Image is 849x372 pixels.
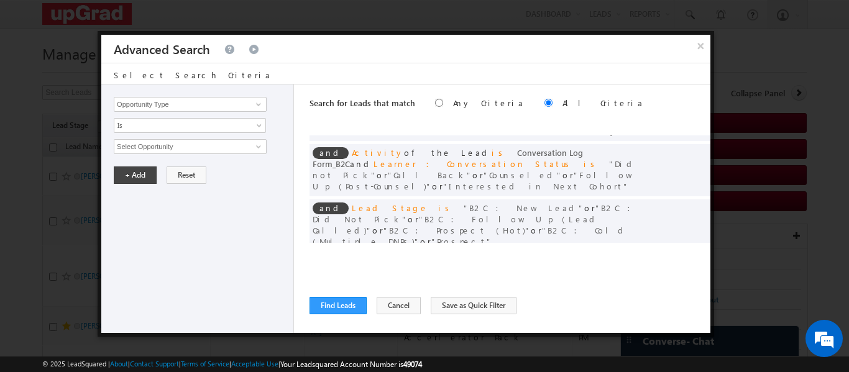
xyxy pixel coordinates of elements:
button: Save as Quick Filter [431,297,516,314]
span: Lead Stage [352,202,428,213]
span: Activity [352,147,404,158]
a: Show All Items [249,140,265,153]
input: Type to Search [114,97,267,112]
span: Search for Leads that match [310,98,415,108]
span: is [438,202,454,213]
button: Cancel [377,297,421,314]
span: B2C : Did Not Pick [313,202,638,224]
span: or or or or or [313,202,638,247]
em: Start Chat [169,287,226,304]
div: Chat with us now [65,65,209,81]
a: Contact Support [130,360,179,368]
span: 3 days [594,125,618,136]
span: Follow Up (Post-Counsel) [313,170,633,191]
a: Is [114,118,266,133]
button: Reset [167,166,206,184]
span: © 2025 LeadSquared | | | | | [42,358,422,370]
input: Type to Search [114,139,267,154]
span: is [492,147,507,158]
a: Terms of Service [181,360,229,368]
span: Counseled [484,170,562,180]
button: + Add [114,166,157,184]
span: is before [511,125,584,136]
button: Find Leads [310,297,367,314]
span: Conversation Log Form_B2C [313,147,583,169]
span: B2C : Cold (Multiple DNPs) [313,225,628,247]
span: Is [114,120,249,131]
span: Learner : Conversation Status [374,158,574,169]
button: × [691,35,710,57]
h3: Advanced Search [114,35,210,63]
span: Call Back [388,170,472,180]
a: Show All Items [249,98,265,111]
a: Acceptable Use [231,360,278,368]
span: Interested in Next Cohort [443,181,629,191]
span: Select Search Criteria [114,70,272,80]
span: B2C : Prospect (Hot) [383,225,531,235]
span: is [584,158,599,169]
textarea: Type your message and hit 'Enter' [16,115,227,276]
span: B2C : New Lead [464,202,584,213]
span: and [313,202,349,214]
label: All Criteria [562,98,644,108]
label: Any Criteria [453,98,525,108]
span: of the Lead and or or or or [313,147,636,191]
span: Prospect [431,236,492,247]
div: Minimize live chat window [204,6,234,36]
a: About [110,360,128,368]
span: Your Leadsquared Account Number is [280,360,422,369]
span: and [313,147,349,159]
img: d_60004797649_company_0_60004797649 [21,65,52,81]
span: Last call date and time [313,125,501,136]
span: 49074 [403,360,422,369]
span: B2C : Follow Up (Lead Called) [313,214,599,235]
span: Did not Pick [313,158,636,180]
